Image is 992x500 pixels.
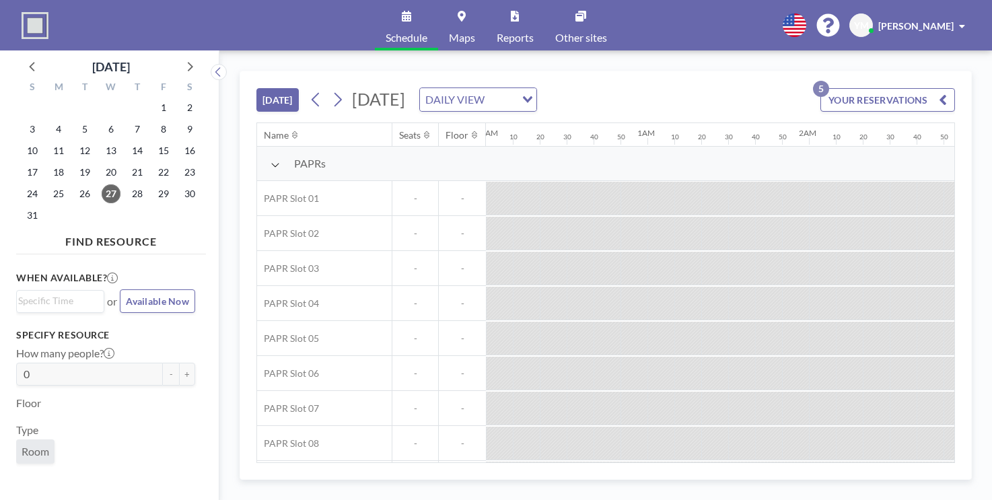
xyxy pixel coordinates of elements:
span: Saturday, August 2, 2025 [180,98,199,117]
span: Thursday, August 28, 2025 [128,184,147,203]
span: PAPR Slot 08 [257,437,319,450]
label: Type [16,423,38,437]
span: DAILY VIEW [423,91,487,108]
span: Sunday, August 31, 2025 [23,206,42,225]
span: Tuesday, August 12, 2025 [75,141,94,160]
div: [DATE] [92,57,130,76]
span: [DATE] [352,89,405,109]
span: Maps [449,32,475,43]
span: PAPRs [294,157,326,170]
span: Thursday, August 21, 2025 [128,163,147,182]
span: - [392,367,438,380]
span: Sunday, August 3, 2025 [23,120,42,139]
p: 5 [813,81,829,97]
div: 1AM [637,128,655,138]
label: Floor [16,396,41,410]
div: Floor [446,129,468,141]
span: - [392,332,438,345]
span: Wednesday, August 27, 2025 [102,184,120,203]
span: Friday, August 22, 2025 [154,163,173,182]
button: [DATE] [256,88,299,112]
span: - [439,437,486,450]
input: Search for option [489,91,514,108]
span: PAPR Slot 06 [257,367,319,380]
span: Sunday, August 24, 2025 [23,184,42,203]
div: 10 [671,133,679,141]
span: - [439,192,486,205]
span: PAPR Slot 03 [257,262,319,275]
span: or [107,295,117,308]
div: T [72,79,98,97]
span: PAPR Slot 02 [257,227,319,240]
span: Monday, August 25, 2025 [49,184,68,203]
div: T [124,79,150,97]
div: 12AM [476,128,498,138]
div: 30 [725,133,733,141]
span: YM [854,20,869,32]
div: W [98,79,125,97]
span: Monday, August 4, 2025 [49,120,68,139]
span: PAPR Slot 05 [257,332,319,345]
span: PAPR Slot 04 [257,297,319,310]
span: Tuesday, August 26, 2025 [75,184,94,203]
span: Reports [497,32,534,43]
span: Tuesday, August 5, 2025 [75,120,94,139]
div: M [46,79,72,97]
span: - [392,402,438,415]
div: 20 [698,133,706,141]
span: - [439,332,486,345]
span: - [392,297,438,310]
span: Available Now [126,295,189,307]
span: [PERSON_NAME] [878,20,954,32]
div: F [150,79,176,97]
span: Thursday, August 7, 2025 [128,120,147,139]
div: 40 [590,133,598,141]
span: Saturday, August 23, 2025 [180,163,199,182]
span: PAPR Slot 01 [257,192,319,205]
div: Search for option [420,88,536,111]
span: Friday, August 29, 2025 [154,184,173,203]
input: Search for option [18,293,96,308]
span: Saturday, August 16, 2025 [180,141,199,160]
div: 10 [509,133,518,141]
div: Name [264,129,289,141]
span: Friday, August 1, 2025 [154,98,173,117]
span: Sunday, August 17, 2025 [23,163,42,182]
span: Schedule [386,32,427,43]
span: Tuesday, August 19, 2025 [75,163,94,182]
label: How many people? [16,347,114,360]
div: 30 [563,133,571,141]
span: - [439,367,486,380]
div: 30 [886,133,894,141]
span: - [439,227,486,240]
span: - [392,437,438,450]
div: Seats [399,129,421,141]
span: Monday, August 11, 2025 [49,141,68,160]
span: Saturday, August 30, 2025 [180,184,199,203]
span: Wednesday, August 6, 2025 [102,120,120,139]
div: 20 [859,133,867,141]
img: organization-logo [22,12,48,39]
button: - [163,363,179,386]
span: Other sites [555,32,607,43]
div: 20 [536,133,544,141]
span: Thursday, August 14, 2025 [128,141,147,160]
span: - [439,402,486,415]
div: Search for option [17,291,104,311]
div: 2AM [799,128,816,138]
span: - [392,192,438,205]
span: Friday, August 8, 2025 [154,120,173,139]
span: - [439,262,486,275]
div: 10 [832,133,841,141]
span: PAPR Slot 07 [257,402,319,415]
span: - [439,297,486,310]
div: S [176,79,203,97]
span: - [392,262,438,275]
span: - [392,227,438,240]
h4: FIND RESOURCE [16,229,206,248]
div: 50 [779,133,787,141]
span: Wednesday, August 20, 2025 [102,163,120,182]
button: + [179,363,195,386]
div: 50 [940,133,948,141]
div: 40 [913,133,921,141]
